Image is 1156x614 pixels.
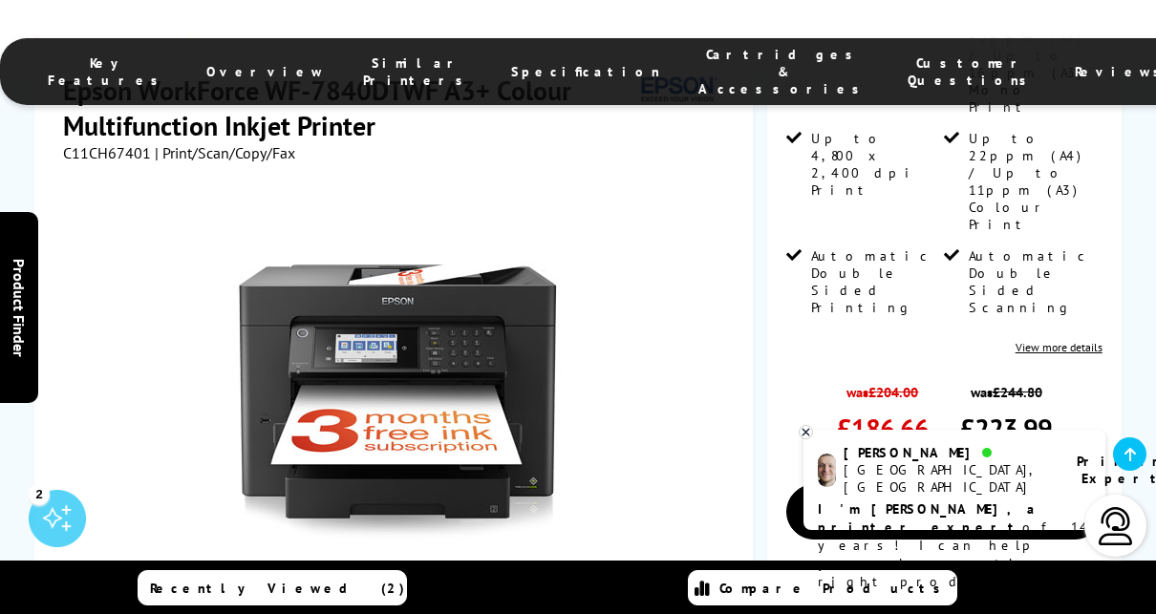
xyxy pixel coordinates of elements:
img: Epson WorkForce WF-7840DTWF [209,201,584,575]
a: Compare Products [688,570,957,605]
span: Compare Products [719,580,951,597]
span: Similar Printers [363,54,473,89]
img: ashley-livechat.png [818,454,836,487]
span: Specification [511,63,660,80]
b: I'm [PERSON_NAME], a printer expert [818,500,1040,536]
a: View more details [1016,340,1102,354]
span: Customer Questions [908,54,1037,89]
a: Recently Viewed (2) [138,570,407,605]
span: Up to 4,800 x 2,400 dpi Print [811,130,941,199]
span: was [837,373,929,401]
span: £186.66 [837,411,929,446]
span: | Print/Scan/Copy/Fax [155,143,295,162]
div: [PERSON_NAME] [844,444,1053,461]
span: Recently Viewed (2) [150,580,405,597]
span: Automatic Double Sided Printing [811,247,941,316]
strike: £244.80 [993,383,1042,401]
a: Add to Basket [786,484,1102,540]
span: was [960,373,1052,401]
img: user-headset-light.svg [1097,507,1135,545]
span: Automatic Double Sided Scanning [969,247,1099,316]
p: of 14 years! I can help you choose the right product [818,500,1091,591]
div: 2 [29,483,50,504]
span: Up to 22ppm (A4) / Up to 11ppm (A3) Colour Print [969,130,1099,233]
strike: £204.00 [868,383,918,401]
span: C11CH67401 [63,143,151,162]
span: Overview [206,63,325,80]
span: £223.99 [960,411,1052,446]
span: Cartridges & Accessories [698,46,869,97]
span: Key Features [48,54,168,89]
span: Product Finder [10,258,29,356]
div: [GEOGRAPHIC_DATA], [GEOGRAPHIC_DATA] [844,461,1053,496]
